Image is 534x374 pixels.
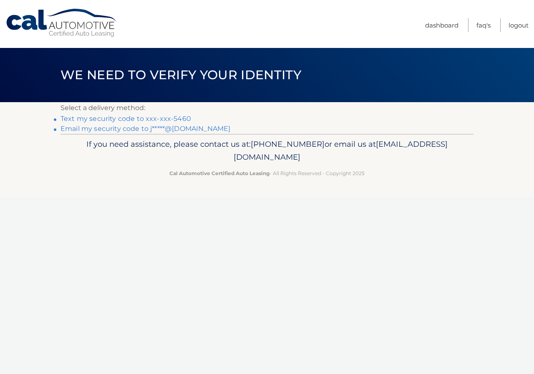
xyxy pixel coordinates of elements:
span: We need to verify your identity [60,67,301,83]
strong: Cal Automotive Certified Auto Leasing [169,170,270,176]
a: Logout [509,18,529,32]
span: [PHONE_NUMBER] [251,139,325,149]
a: FAQ's [476,18,491,32]
p: Select a delivery method: [60,102,474,114]
a: Cal Automotive [5,8,118,38]
p: If you need assistance, please contact us at: or email us at [66,138,468,164]
p: - All Rights Reserved - Copyright 2025 [66,169,468,178]
a: Dashboard [425,18,458,32]
a: Email my security code to j*****@[DOMAIN_NAME] [60,125,230,133]
a: Text my security code to xxx-xxx-5460 [60,115,191,123]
